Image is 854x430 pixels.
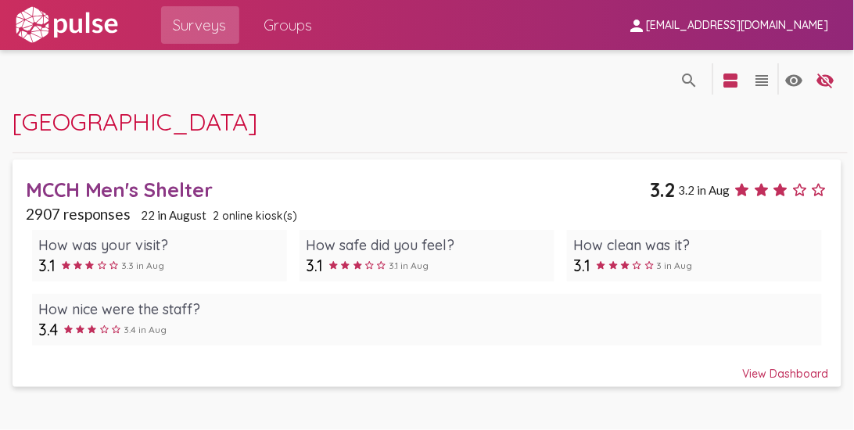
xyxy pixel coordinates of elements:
button: [EMAIL_ADDRESS][DOMAIN_NAME] [615,10,841,39]
span: 3.1 [38,256,56,275]
a: Surveys [161,6,239,44]
mat-icon: language [722,71,741,90]
span: 3 in Aug [657,260,693,271]
button: language [810,63,841,95]
div: MCCH Men's Shelter [26,177,651,202]
mat-icon: language [680,71,698,90]
mat-icon: language [816,71,835,90]
span: [GEOGRAPHIC_DATA] [13,106,257,137]
span: [EMAIL_ADDRESS][DOMAIN_NAME] [646,19,829,33]
span: 3.1 in Aug [389,260,429,271]
span: 3.4 in Aug [124,324,167,335]
mat-icon: person [627,16,646,35]
button: language [716,63,747,95]
span: 3.4 [38,320,58,339]
a: Groups [252,6,325,44]
span: 22 in August [141,208,206,222]
span: 3.2 [650,177,675,202]
span: 3.2 in Aug [678,183,730,197]
mat-icon: language [753,71,772,90]
button: language [673,63,705,95]
span: 3.1 [306,256,323,275]
div: How clean was it? [573,236,816,254]
button: language [779,63,810,95]
span: 3.3 in Aug [121,260,164,271]
span: Groups [264,11,313,39]
a: MCCH Men's Shelter3.23.2 in Aug2907 responses22 in August2 online kiosk(s)How was your visit?3.13... [13,159,841,387]
button: language [747,63,778,95]
div: View Dashboard [26,353,829,381]
div: How nice were the staff? [38,300,816,318]
span: 2907 responses [26,205,131,223]
img: white-logo.svg [13,5,120,45]
div: How safe did you feel? [306,236,548,254]
div: How was your visit? [38,236,281,254]
span: 3.1 [573,256,590,275]
mat-icon: language [785,71,804,90]
span: Surveys [174,11,227,39]
span: 2 online kiosk(s) [213,209,297,223]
